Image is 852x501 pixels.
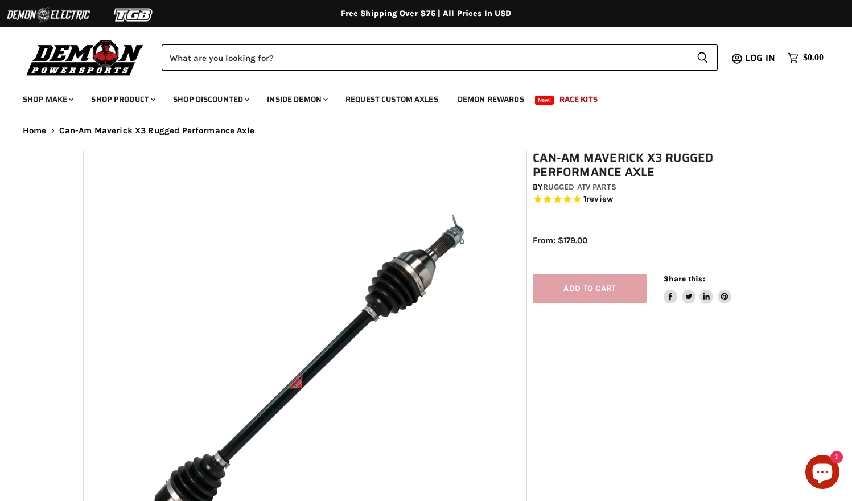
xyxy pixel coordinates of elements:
a: Inside Demon [258,88,335,111]
a: Request Custom Axles [337,88,447,111]
input: Search [162,44,688,71]
aside: Share this: [664,274,731,304]
h1: Can-Am Maverick X3 Rugged Performance Axle [533,151,775,179]
span: Log in [745,51,775,65]
button: Search [688,44,718,71]
span: Can-Am Maverick X3 Rugged Performance Axle [59,126,254,135]
a: Shop Make [14,88,80,111]
form: Product [162,44,718,71]
span: From: $179.00 [533,235,587,245]
img: Demon Powersports [23,37,147,77]
span: Share this: [664,274,705,283]
span: Rated 5.0 out of 5 stars 1 reviews [533,194,775,206]
a: $0.00 [782,50,829,66]
span: 1 reviews [583,194,613,204]
a: Race Kits [551,88,606,111]
a: Rugged ATV Parts [543,182,616,192]
span: New! [535,96,554,105]
img: Demon Electric Logo 2 [6,4,91,26]
a: Log in [740,53,782,63]
ul: Main menu [14,83,821,111]
a: Shop Discounted [164,88,256,111]
div: by [533,181,775,194]
a: Demon Rewards [449,88,533,111]
a: Shop Product [83,88,162,111]
span: $0.00 [803,52,824,63]
inbox-online-store-chat: Shopify online store chat [802,455,843,492]
span: review [586,194,613,204]
img: TGB Logo 2 [91,4,176,26]
a: Home [23,126,47,135]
